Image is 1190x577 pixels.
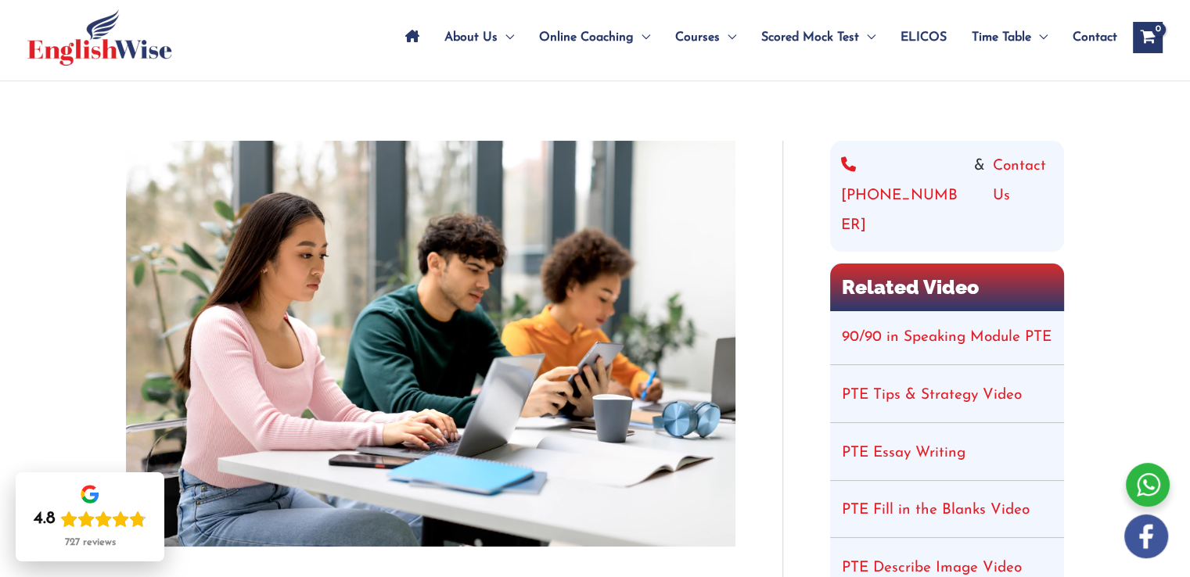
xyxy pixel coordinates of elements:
[842,561,1022,575] a: PTE Describe Image Video
[1060,10,1117,65] a: Contact
[749,10,888,65] a: Scored Mock TestMenu Toggle
[663,10,749,65] a: CoursesMenu Toggle
[901,10,947,65] span: ELICOS
[34,508,56,530] div: 4.8
[841,152,966,241] a: [PHONE_NUMBER]
[761,10,859,65] span: Scored Mock Test
[27,9,172,66] img: cropped-ew-logo
[432,10,527,65] a: About UsMenu Toggle
[842,330,1052,345] a: 90/90 in Speaking Module PTE
[842,388,1022,403] a: PTE Tips & Strategy Video
[842,503,1030,518] a: PTE Fill in the Blanks Video
[634,10,650,65] span: Menu Toggle
[34,508,146,530] div: Rating: 4.8 out of 5
[972,10,1031,65] span: Time Table
[993,152,1053,241] a: Contact Us
[1031,10,1048,65] span: Menu Toggle
[830,263,1064,311] h2: Related Video
[539,10,634,65] span: Online Coaching
[842,446,965,461] a: PTE Essay Writing
[859,10,875,65] span: Menu Toggle
[393,10,1117,65] nav: Site Navigation: Main Menu
[444,10,498,65] span: About Us
[527,10,663,65] a: Online CoachingMenu Toggle
[841,152,1053,241] div: &
[65,536,116,549] div: 727 reviews
[1073,10,1117,65] span: Contact
[498,10,514,65] span: Menu Toggle
[888,10,959,65] a: ELICOS
[720,10,736,65] span: Menu Toggle
[1133,22,1163,53] a: View Shopping Cart, empty
[675,10,720,65] span: Courses
[1124,514,1168,558] img: white-facebook.png
[959,10,1060,65] a: Time TableMenu Toggle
